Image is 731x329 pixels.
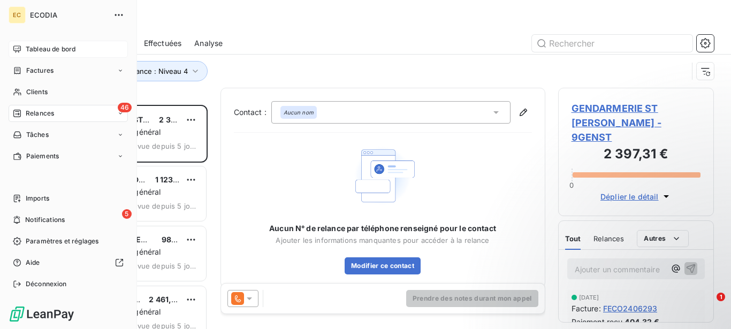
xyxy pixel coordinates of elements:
[600,191,659,202] span: Déplier le détail
[717,293,725,301] span: 1
[26,109,54,118] span: Relances
[75,235,216,244] span: OFFICE D'EQUIPEMENT HYDRAULIQU
[348,141,417,210] img: Empty state
[26,130,49,140] span: Tâches
[159,115,197,124] span: 2 397,31 €
[597,190,675,203] button: Déplier le détail
[284,109,314,116] em: Aucun nom
[126,262,197,270] span: prévue depuis 5 jours
[625,316,659,327] span: 404,32 €
[26,279,67,289] span: Déconnexion
[25,215,65,225] span: Notifications
[126,202,197,210] span: prévue depuis 5 jours
[695,293,720,318] iframe: Intercom live chat
[234,107,271,118] label: Contact :
[26,151,59,161] span: Paiements
[276,236,489,244] span: Ajouter les informations manquantes pour accéder à la relance
[579,294,599,301] span: [DATE]
[517,225,731,300] iframe: Intercom notifications message
[9,305,75,323] img: Logo LeanPay
[26,44,75,54] span: Tableau de bord
[149,295,188,304] span: 2 461,20 €
[603,303,658,314] span: FECO2406293
[572,101,701,144] span: GENDARMERIE ST [PERSON_NAME] - 9GENST
[122,209,132,219] span: 5
[194,38,223,49] span: Analyse
[572,144,701,166] h3: 2 397,31 €
[345,257,421,274] button: Modifier ce contact
[126,142,197,150] span: prévue depuis 5 jours
[9,6,26,24] div: EC
[26,66,54,75] span: Factures
[532,35,692,52] input: Rechercher
[572,303,601,314] span: Facture :
[26,194,49,203] span: Imports
[572,316,623,327] span: Paiement reçu
[26,258,40,267] span: Aide
[9,254,128,271] a: Aide
[162,235,196,244] span: 985,06 €
[144,38,182,49] span: Effectuées
[406,290,538,307] button: Prendre des notes durant mon appel
[26,87,48,97] span: Clients
[269,223,496,234] span: Aucun N° de relance par téléphone renseigné pour le contact
[26,236,98,246] span: Paramètres et réglages
[75,115,209,124] span: GENDARMERIE ST [PERSON_NAME]
[155,175,193,184] span: 1 123,53 €
[569,181,574,189] span: 0
[92,67,188,75] span: Niveau de relance : Niveau 4
[118,103,132,112] span: 46
[76,61,208,81] button: Niveau de relance : Niveau 4
[30,11,107,19] span: ECODIA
